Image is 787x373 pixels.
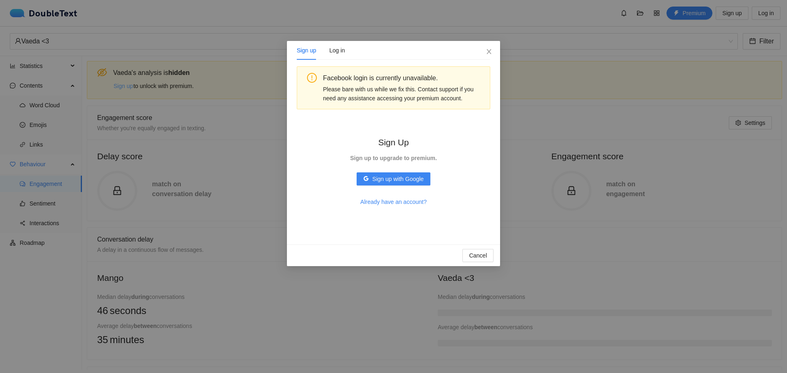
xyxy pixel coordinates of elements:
strong: Sign up to upgrade to premium. [350,155,437,161]
div: Please bare with us while we fix this. Contact support if you need any assistance accessing your ... [323,85,484,103]
h2: Sign Up [350,136,437,149]
button: Already have an account? [354,195,433,208]
span: exclamation-circle [307,73,317,83]
span: google [363,176,369,182]
button: googleSign up with Google [357,172,430,185]
span: Already have an account? [360,197,427,206]
span: close [486,48,492,55]
button: Close [478,41,500,63]
div: Sign up [297,46,316,55]
span: Cancel [469,251,487,260]
button: Cancel [462,249,494,262]
div: Facebook login is currently unavailable. [323,73,484,83]
span: Sign up with Google [372,174,423,183]
div: Log in [329,46,345,55]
